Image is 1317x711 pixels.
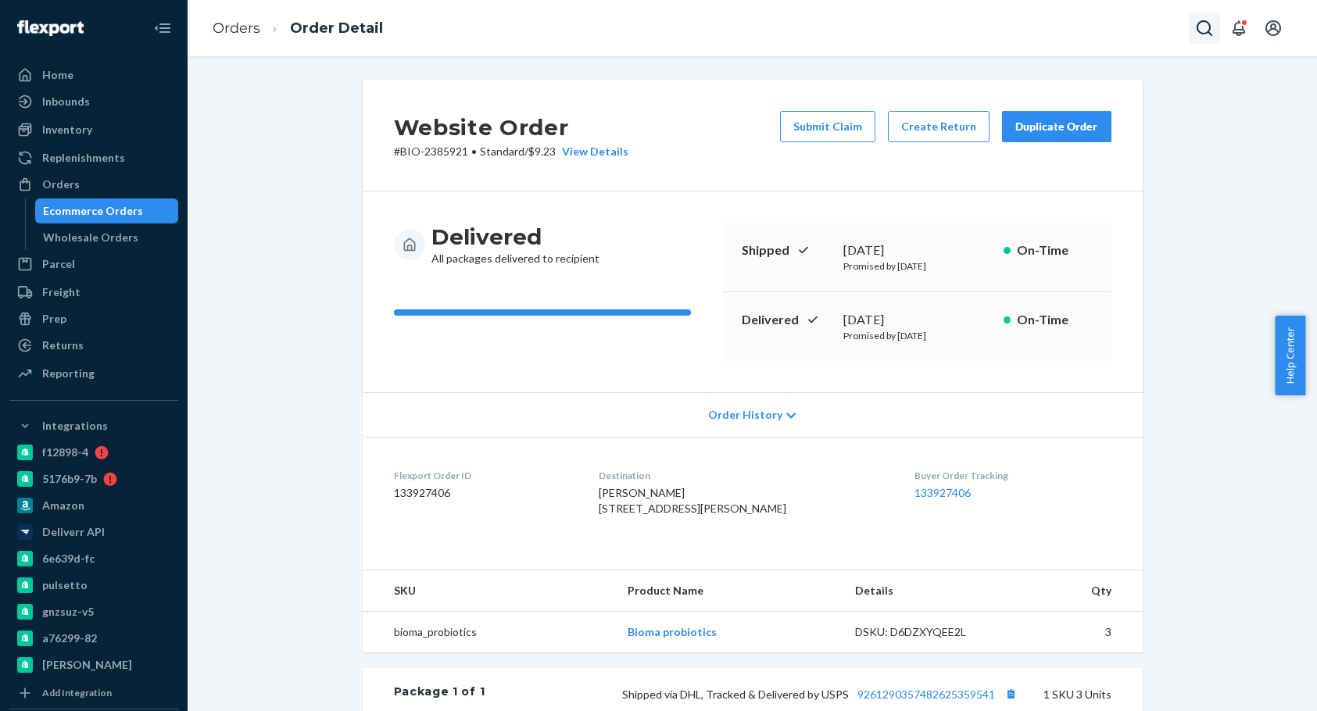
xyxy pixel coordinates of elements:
[42,657,132,673] div: [PERSON_NAME]
[363,570,615,612] th: SKU
[485,684,1111,704] div: 1 SKU 3 Units
[200,5,395,52] ol: breadcrumbs
[9,413,178,438] button: Integrations
[9,280,178,305] a: Freight
[843,311,991,329] div: [DATE]
[42,366,95,381] div: Reporting
[1002,111,1111,142] button: Duplicate Order
[213,20,260,37] a: Orders
[843,570,1015,612] th: Details
[556,144,628,159] button: View Details
[9,89,178,114] a: Inbounds
[42,284,81,300] div: Freight
[742,241,831,259] p: Shipped
[42,256,75,272] div: Parcel
[9,306,178,331] a: Prep
[42,311,66,327] div: Prep
[1015,612,1143,653] td: 3
[394,485,574,501] dd: 133927406
[9,63,178,88] a: Home
[622,688,1022,701] span: Shipped via DHL, Tracked & Delivered by USPS
[1189,13,1220,44] button: Open Search Box
[480,145,524,158] span: Standard
[599,486,786,515] span: [PERSON_NAME] [STREET_ADDRESS][PERSON_NAME]
[9,172,178,197] a: Orders
[1017,241,1093,259] p: On-Time
[9,145,178,170] a: Replenishments
[35,225,179,250] a: Wholesale Orders
[9,573,178,598] a: pulsetto
[780,111,875,142] button: Submit Claim
[843,241,991,259] div: [DATE]
[43,230,138,245] div: Wholesale Orders
[42,604,94,620] div: gnzsuz-v5
[42,94,90,109] div: Inbounds
[42,177,80,192] div: Orders
[42,445,88,460] div: f12898-4
[431,223,599,251] h3: Delivered
[290,20,383,37] a: Order Detail
[708,407,782,423] span: Order History
[394,469,574,482] dt: Flexport Order ID
[9,333,178,358] a: Returns
[1001,684,1022,704] button: Copy tracking number
[914,486,971,499] a: 133927406
[147,13,178,44] button: Close Navigation
[42,122,92,138] div: Inventory
[42,418,108,434] div: Integrations
[1258,13,1289,44] button: Open account menu
[42,150,125,166] div: Replenishments
[742,311,831,329] p: Delivered
[42,524,105,540] div: Deliverr API
[888,111,990,142] button: Create Return
[431,223,599,266] div: All packages delivered to recipient
[9,117,178,142] a: Inventory
[1223,13,1254,44] button: Open notifications
[35,198,179,223] a: Ecommerce Orders
[843,329,991,342] p: Promised by [DATE]
[855,624,1002,640] div: DSKU: D6DZXYQEE2L
[9,520,178,545] a: Deliverr API
[9,599,178,624] a: gnzsuz-v5
[471,145,477,158] span: •
[9,684,178,702] a: Add Integration
[394,111,628,144] h2: Website Order
[1015,119,1098,134] div: Duplicate Order
[9,361,178,386] a: Reporting
[9,252,178,277] a: Parcel
[843,259,991,273] p: Promised by [DATE]
[9,493,178,518] a: Amazon
[1017,311,1093,329] p: On-Time
[363,612,615,653] td: bioma_probiotics
[42,338,84,353] div: Returns
[1275,316,1305,395] button: Help Center
[42,551,95,566] div: 6e639d-fc
[42,471,97,487] div: 5176b9-7b
[17,20,84,36] img: Flexport logo
[1015,570,1143,612] th: Qty
[9,626,178,651] a: a76299-82
[9,440,178,465] a: f12898-4
[42,631,97,646] div: a76299-82
[628,625,717,638] a: Bioma probiotics
[42,67,73,83] div: Home
[9,546,178,571] a: 6e639d-fc
[9,466,178,491] a: 5176b9-7b
[394,144,628,159] p: # BIO-2385921 / $9.23
[42,498,84,513] div: Amazon
[914,469,1111,482] dt: Buyer Order Tracking
[599,469,889,482] dt: Destination
[615,570,843,612] th: Product Name
[43,203,143,219] div: Ecommerce Orders
[42,577,88,593] div: pulsetto
[9,652,178,677] a: [PERSON_NAME]
[42,686,112,699] div: Add Integration
[394,684,485,704] div: Package 1 of 1
[857,688,995,701] a: 9261290357482625359541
